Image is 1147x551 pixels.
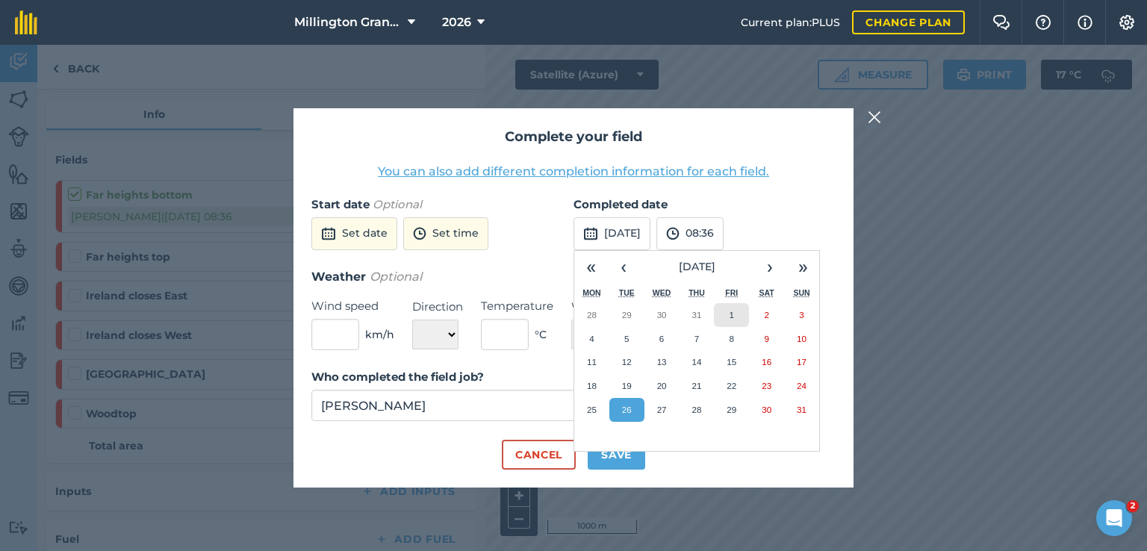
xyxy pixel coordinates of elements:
[1118,15,1136,30] img: A cog icon
[852,10,965,34] a: Change plan
[624,334,629,343] abbr: 5 August 2025
[311,267,836,287] h3: Weather
[622,357,632,367] abbr: 12 August 2025
[413,225,426,243] img: svg+xml;base64,PD94bWwgdmVyc2lvbj0iMS4wIiBlbmNvZGluZz0idXRmLTgiPz4KPCEtLSBHZW5lcmF0b3I6IEFkb2JlIE...
[640,251,753,284] button: [DATE]
[609,398,644,422] button: 26 August 2025
[582,288,601,297] abbr: Monday
[714,374,749,398] button: 22 August 2025
[714,398,749,422] button: 29 August 2025
[749,327,784,351] button: 9 August 2025
[1078,13,1092,31] img: svg+xml;base64,PHN2ZyB4bWxucz0iaHR0cDovL3d3dy53My5vcmcvMjAwMC9zdmciIHdpZHRoPSIxNyIgaGVpZ2h0PSIxNy...
[587,310,597,320] abbr: 28 July 2025
[573,217,650,250] button: [DATE]
[764,310,768,320] abbr: 2 August 2025
[311,126,836,148] h2: Complete your field
[793,288,809,297] abbr: Sunday
[868,108,881,126] img: svg+xml;base64,PHN2ZyB4bWxucz0iaHR0cDovL3d3dy53My5vcmcvMjAwMC9zdmciIHdpZHRoPSIyMiIgaGVpZ2h0PSIzMC...
[691,381,701,390] abbr: 21 August 2025
[607,251,640,284] button: ‹
[762,357,771,367] abbr: 16 August 2025
[653,288,671,297] abbr: Wednesday
[365,326,394,343] span: km/h
[587,405,597,414] abbr: 25 August 2025
[321,225,336,243] img: svg+xml;base64,PD94bWwgdmVyc2lvbj0iMS4wIiBlbmNvZGluZz0idXRmLTgiPz4KPCEtLSBHZW5lcmF0b3I6IEFkb2JlIE...
[587,357,597,367] abbr: 11 August 2025
[786,251,819,284] button: »
[573,197,668,211] strong: Completed date
[644,374,680,398] button: 20 August 2025
[622,381,632,390] abbr: 19 August 2025
[741,14,840,31] span: Current plan : PLUS
[412,298,463,316] label: Direction
[1096,500,1132,536] iframe: Intercom live chat
[992,15,1010,30] img: Two speech bubbles overlapping with the left bubble in the forefront
[311,197,370,211] strong: Start date
[691,310,701,320] abbr: 31 July 2025
[691,357,701,367] abbr: 14 August 2025
[622,310,632,320] abbr: 29 July 2025
[691,405,701,414] abbr: 28 August 2025
[688,288,705,297] abbr: Thursday
[588,440,645,470] button: Save
[294,13,402,31] span: Millington Grange
[714,303,749,327] button: 1 August 2025
[373,197,422,211] em: Optional
[311,217,397,250] button: Set date
[725,288,738,297] abbr: Friday
[753,251,786,284] button: ›
[680,303,715,327] button: 31 July 2025
[680,327,715,351] button: 7 August 2025
[784,327,819,351] button: 10 August 2025
[619,288,635,297] abbr: Tuesday
[657,381,667,390] abbr: 20 August 2025
[749,374,784,398] button: 23 August 2025
[797,405,806,414] abbr: 31 August 2025
[749,303,784,327] button: 2 August 2025
[1034,15,1052,30] img: A question mark icon
[644,350,680,374] button: 13 August 2025
[657,357,667,367] abbr: 13 August 2025
[784,398,819,422] button: 31 August 2025
[378,163,769,181] button: You can also add different completion information for each field.
[574,398,609,422] button: 25 August 2025
[311,297,394,315] label: Wind speed
[644,327,680,351] button: 6 August 2025
[730,334,734,343] abbr: 8 August 2025
[403,217,488,250] button: Set time
[784,303,819,327] button: 3 August 2025
[574,303,609,327] button: 28 July 2025
[749,350,784,374] button: 16 August 2025
[762,381,771,390] abbr: 23 August 2025
[609,303,644,327] button: 29 July 2025
[574,251,607,284] button: «
[657,310,667,320] abbr: 30 July 2025
[749,398,784,422] button: 30 August 2025
[311,370,484,384] strong: Who completed the field job?
[442,13,471,31] span: 2026
[1127,500,1139,512] span: 2
[574,350,609,374] button: 11 August 2025
[644,398,680,422] button: 27 August 2025
[797,334,806,343] abbr: 10 August 2025
[502,440,576,470] button: Cancel
[714,350,749,374] button: 15 August 2025
[730,310,734,320] abbr: 1 August 2025
[797,381,806,390] abbr: 24 August 2025
[574,374,609,398] button: 18 August 2025
[694,334,699,343] abbr: 7 August 2025
[481,297,553,315] label: Temperature
[656,217,724,250] button: 08:36
[587,381,597,390] abbr: 18 August 2025
[680,374,715,398] button: 21 August 2025
[571,298,645,316] label: Weather
[799,310,803,320] abbr: 3 August 2025
[762,405,771,414] abbr: 30 August 2025
[15,10,37,34] img: fieldmargin Logo
[680,398,715,422] button: 28 August 2025
[583,225,598,243] img: svg+xml;base64,PD94bWwgdmVyc2lvbj0iMS4wIiBlbmNvZGluZz0idXRmLTgiPz4KPCEtLSBHZW5lcmF0b3I6IEFkb2JlIE...
[679,260,715,273] span: [DATE]
[659,334,664,343] abbr: 6 August 2025
[657,405,667,414] abbr: 27 August 2025
[622,405,632,414] abbr: 26 August 2025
